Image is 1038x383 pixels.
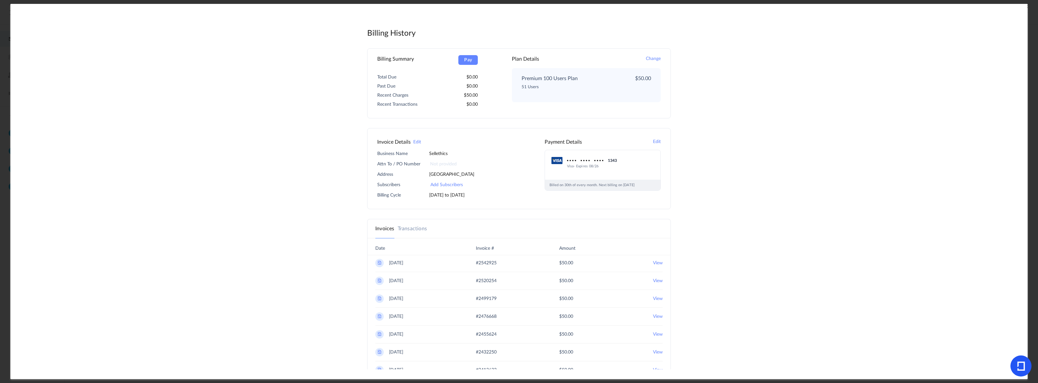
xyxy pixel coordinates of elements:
[567,164,574,168] span: Visa
[653,294,663,303] a: View
[429,150,448,158] span: Sellethics
[653,348,663,356] a: View
[377,93,408,98] span: Recent Charges
[466,101,478,108] p: 0.00
[559,294,573,303] span: 50.00
[377,75,396,79] span: Total Due
[522,84,622,91] p: 51 Users
[429,171,474,178] span: [GEOGRAPHIC_DATA]
[430,183,463,187] a: Add Subscribers
[522,75,578,82] h2: Premium 100 Users Plan
[377,260,382,265] img: receipt icon
[398,225,427,233] a: Transactions
[377,171,419,178] p: Address
[635,75,651,82] h2: 50.00
[377,55,414,63] h2: Billing Summary
[389,277,403,285] span: [DATE]
[466,73,478,81] p: 0.00
[476,244,494,253] span: Invoice #
[377,296,382,301] img: receipt icon
[559,259,573,267] span: 50.00
[653,259,663,267] a: View
[413,138,421,146] button: Edit
[377,367,382,372] img: receipt icon
[377,181,419,189] p: Subscribers
[464,91,478,99] p: 50.00
[377,331,382,337] img: receipt icon
[653,366,663,374] a: View
[377,191,419,199] p: Billing Cycle
[589,164,599,168] span: 08/26
[476,330,497,339] span: # 2455624
[476,348,497,356] span: # 2432250
[567,164,655,168] p: - Expires
[608,158,617,163] span: 1343
[476,294,497,303] span: # 2499179
[367,29,671,39] h1: Billing History
[476,259,497,267] span: # 2542925
[653,277,663,285] a: View
[476,366,497,374] span: # 2412632
[377,160,420,168] p: Attn To / PO Number
[653,138,661,146] button: Edit
[559,330,573,339] span: 50.00
[545,138,582,146] h2: Payment Details
[466,82,478,90] p: 0.00
[559,366,573,374] span: 50.00
[512,55,539,63] h2: Plan Details
[476,312,497,321] span: # 2476668
[377,138,411,146] h2: Invoice Details
[653,330,663,339] a: View
[377,102,417,107] span: Recent Transactions
[389,312,403,321] span: [DATE]
[389,330,403,339] span: [DATE]
[389,294,403,303] span: [DATE]
[429,191,465,199] span: [DATE] to [DATE]
[430,160,457,168] span: Not provided
[377,349,382,354] img: receipt icon
[375,225,394,233] a: Invoices
[559,277,573,285] span: 50.00
[377,278,382,283] img: receipt icon
[545,180,660,190] p: Billed on 30th of every month. Next billing on [DATE]
[559,348,573,356] span: 50.00
[377,314,382,319] img: receipt icon
[476,277,497,285] span: # 2520254
[375,244,385,253] span: Date
[389,348,403,356] span: [DATE]
[389,259,403,267] span: [DATE]
[458,55,478,65] button: Pay
[389,366,403,374] span: [DATE]
[377,84,395,89] span: Past Due
[653,312,663,321] a: View
[551,157,562,164] img: visa.svg
[377,150,419,158] p: Business Name
[559,312,573,321] span: 50.00
[646,55,661,63] button: Change
[559,244,575,253] span: Amount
